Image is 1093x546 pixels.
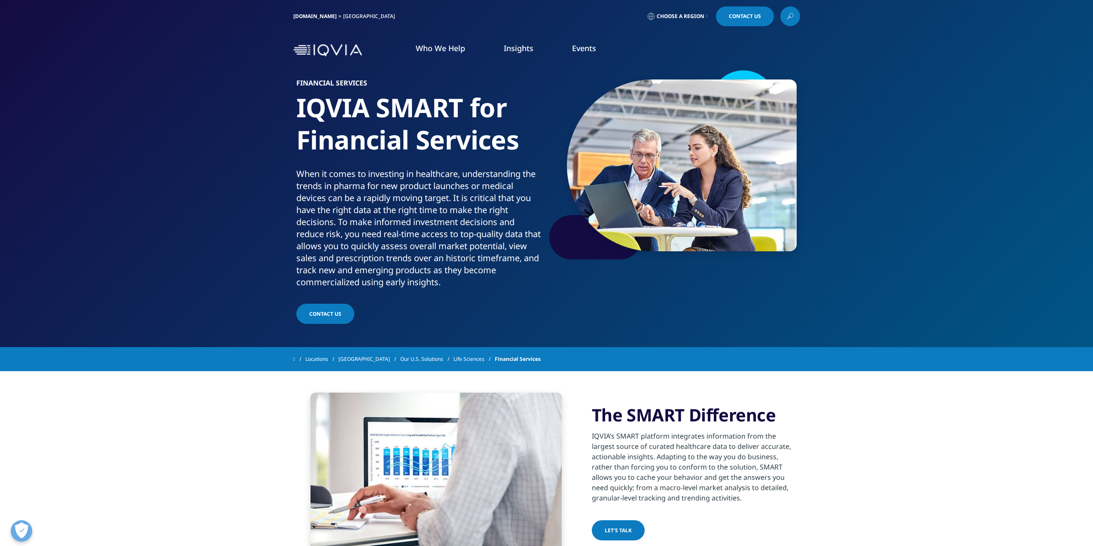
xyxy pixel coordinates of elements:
h1: IQVIA SMART for Financial Services [296,92,543,168]
a: Locations [305,351,338,367]
a: Insights [504,43,533,53]
div: When it comes to investing in healthcare, understanding the trends in pharma for new product laun... [296,168,543,288]
span: Financial Services [495,351,541,367]
a: Events [572,43,596,53]
nav: Primary [365,30,800,70]
img: IQVIA Healthcare Information Technology and Pharma Clinical Research Company [293,44,362,57]
h6: Financial Services [296,79,543,92]
img: 441_custom-photo_two-professionals-focused-on-laptop-information---copy_600.jpg [567,79,797,251]
a: Who We Help [416,43,465,53]
a: Let's Talk [592,520,645,540]
span: Choose a Region [657,13,704,20]
span: Contact Us [729,14,761,19]
span: Contact Us [309,310,341,317]
a: Contact Us [716,6,774,26]
a: Life Sciences [454,351,495,367]
a: [DOMAIN_NAME] [293,12,337,20]
button: Open Preferences [11,520,32,542]
a: Our U.S. Solutions [400,351,454,367]
a: Contact Us [296,304,354,324]
div: IQVIA’s SMART platform integrates information from the largest source of curated healthcare data ... [592,426,800,503]
a: [GEOGRAPHIC_DATA] [338,351,400,367]
div: [GEOGRAPHIC_DATA] [343,13,399,20]
h3: The SMART Difference [592,404,800,426]
span: Let's Talk [605,527,632,534]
